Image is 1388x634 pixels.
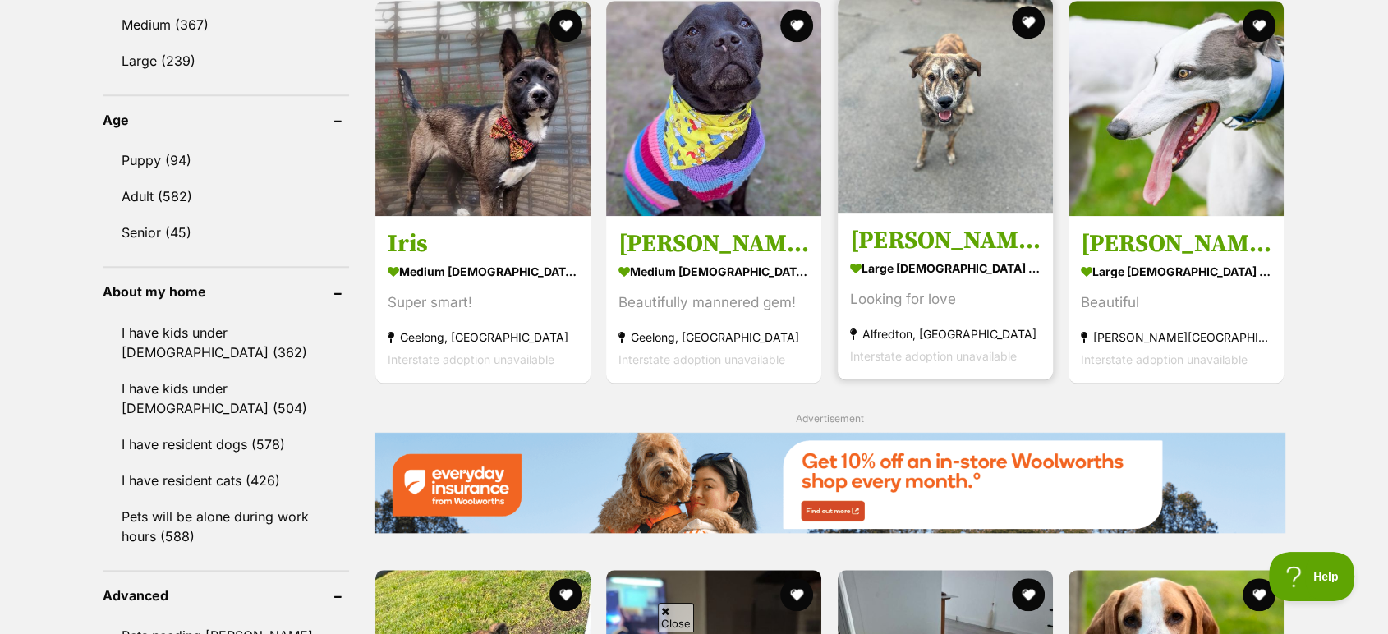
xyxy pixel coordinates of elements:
strong: large [DEMOGRAPHIC_DATA] Dog [1081,260,1271,283]
a: [PERSON_NAME] large [DEMOGRAPHIC_DATA] Dog Looking for love Alfredton, [GEOGRAPHIC_DATA] Intersta... [838,213,1053,379]
span: Advertisement [796,412,864,425]
div: Looking for love [850,288,1041,310]
button: favourite [549,9,582,42]
button: favourite [1243,9,1275,42]
a: Everyday Insurance promotional banner [374,432,1285,536]
a: [PERSON_NAME] 31kg large [DEMOGRAPHIC_DATA] Dog Beautiful [PERSON_NAME][GEOGRAPHIC_DATA] Intersta... [1069,216,1284,383]
h3: [PERSON_NAME] 31kg [1081,228,1271,260]
span: Close [658,603,694,632]
img: Everyday Insurance promotional banner [374,432,1285,533]
a: Senior (45) [103,215,349,250]
h3: [PERSON_NAME] [618,228,809,260]
a: [PERSON_NAME] medium [DEMOGRAPHIC_DATA] Dog Beautifully mannered gem! Geelong, [GEOGRAPHIC_DATA] ... [606,216,821,383]
header: Advanced [103,588,349,603]
span: Interstate adoption unavailable [618,352,785,366]
div: Beautiful [1081,292,1271,314]
header: About my home [103,284,349,299]
span: Interstate adoption unavailable [1081,352,1248,366]
a: Medium (367) [103,7,349,42]
a: Adult (582) [103,179,349,214]
a: Pets will be alone during work hours (588) [103,499,349,554]
strong: large [DEMOGRAPHIC_DATA] Dog [850,256,1041,280]
a: Puppy (94) [103,143,349,177]
span: Interstate adoption unavailable [388,352,554,366]
div: Beautifully mannered gem! [618,292,809,314]
a: Iris medium [DEMOGRAPHIC_DATA] Dog Super smart! Geelong, [GEOGRAPHIC_DATA] Interstate adoption un... [375,216,591,383]
button: favourite [781,578,814,611]
button: favourite [1012,6,1045,39]
strong: Geelong, [GEOGRAPHIC_DATA] [618,326,809,348]
header: Age [103,113,349,127]
a: I have resident dogs (578) [103,427,349,462]
a: I have kids under [DEMOGRAPHIC_DATA] (504) [103,371,349,425]
button: favourite [781,9,814,42]
a: Large (239) [103,44,349,78]
img: Iris - Mixed breed Dog [375,1,591,216]
button: favourite [1243,578,1275,611]
iframe: Help Scout Beacon - Open [1269,552,1355,601]
button: favourite [1012,578,1045,611]
h3: [PERSON_NAME] [850,225,1041,256]
a: I have resident cats (426) [103,463,349,498]
img: Polly - Staffordshire Bull Terrier Dog [606,1,821,216]
strong: Geelong, [GEOGRAPHIC_DATA] [388,326,578,348]
div: Super smart! [388,292,578,314]
strong: medium [DEMOGRAPHIC_DATA] Dog [618,260,809,283]
span: Interstate adoption unavailable [850,349,1017,363]
a: I have kids under [DEMOGRAPHIC_DATA] (362) [103,315,349,370]
strong: medium [DEMOGRAPHIC_DATA] Dog [388,260,578,283]
h3: Iris [388,228,578,260]
strong: Alfredton, [GEOGRAPHIC_DATA] [850,323,1041,345]
button: favourite [549,578,582,611]
img: Sammy 31kg - Greyhound Dog [1069,1,1284,216]
strong: [PERSON_NAME][GEOGRAPHIC_DATA] [1081,326,1271,348]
